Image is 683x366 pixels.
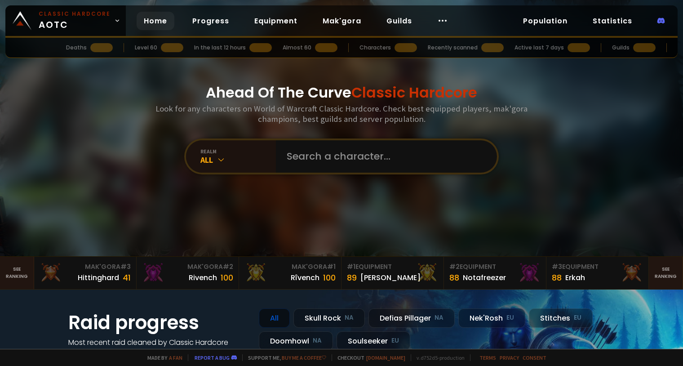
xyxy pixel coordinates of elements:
[5,5,126,36] a: Classic HardcoreAOTC
[239,257,341,289] a: Mak'Gora#1Rîvench100
[359,44,391,52] div: Characters
[293,308,365,328] div: Skull Rock
[435,313,444,322] small: NA
[449,262,460,271] span: # 2
[552,262,562,271] span: # 3
[411,354,465,361] span: v. d752d5 - production
[206,82,477,103] h1: Ahead Of The Curve
[347,272,357,284] div: 89
[428,44,478,52] div: Recently scanned
[200,148,276,155] div: realm
[506,313,514,322] small: EU
[135,44,157,52] div: Level 60
[259,331,333,351] div: Doomhowl
[283,44,311,52] div: Almost 60
[152,103,531,124] h3: Look for any characters on World of Warcraft Classic Hardcore. Check best equipped players, mak'g...
[391,336,399,345] small: EU
[449,272,459,284] div: 88
[574,313,581,322] small: EU
[137,257,239,289] a: Mak'Gora#2Rivench100
[78,272,119,283] div: Hittinghard
[612,44,630,52] div: Guilds
[120,262,131,271] span: # 3
[169,354,182,361] a: a fan
[585,12,639,30] a: Statistics
[514,44,564,52] div: Active last 7 days
[194,44,246,52] div: In the last 12 hours
[315,12,368,30] a: Mak'gora
[142,354,182,361] span: Made by
[366,354,405,361] a: [DOMAIN_NAME]
[552,272,562,284] div: 88
[523,354,546,361] a: Consent
[142,262,233,272] div: Mak'Gora
[40,262,131,272] div: Mak'Gora
[516,12,575,30] a: Population
[332,354,405,361] span: Checkout
[221,272,233,284] div: 100
[223,262,233,271] span: # 2
[200,155,276,165] div: All
[195,354,230,361] a: Report a bug
[444,257,546,289] a: #2Equipment88Notafreezer
[546,257,649,289] a: #3Equipment88Erkah
[368,308,455,328] div: Defias Pillager
[479,354,496,361] a: Terms
[500,354,519,361] a: Privacy
[244,262,336,272] div: Mak'Gora
[347,262,355,271] span: # 1
[39,10,111,31] span: AOTC
[68,308,248,337] h1: Raid progress
[68,337,248,359] h4: Most recent raid cleaned by Classic Hardcore guilds
[323,272,336,284] div: 100
[379,12,419,30] a: Guilds
[458,308,525,328] div: Nek'Rosh
[463,272,506,283] div: Notafreezer
[565,272,585,283] div: Erkah
[345,313,354,322] small: NA
[242,354,326,361] span: Support me,
[34,257,137,289] a: Mak'Gora#3Hittinghard41
[552,262,643,272] div: Equipment
[360,272,421,283] div: [PERSON_NAME]
[66,44,87,52] div: Deaths
[529,308,593,328] div: Stitches
[341,257,444,289] a: #1Equipment89[PERSON_NAME]
[649,257,683,289] a: Seeranking
[313,336,322,345] small: NA
[351,82,477,103] span: Classic Hardcore
[137,12,174,30] a: Home
[281,140,486,173] input: Search a character...
[327,262,336,271] span: # 1
[347,262,438,272] div: Equipment
[189,272,217,283] div: Rivench
[259,308,290,328] div: All
[185,12,236,30] a: Progress
[123,272,131,284] div: 41
[291,272,319,283] div: Rîvench
[449,262,541,272] div: Equipment
[282,354,326,361] a: Buy me a coffee
[39,10,111,18] small: Classic Hardcore
[337,331,410,351] div: Soulseeker
[247,12,305,30] a: Equipment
